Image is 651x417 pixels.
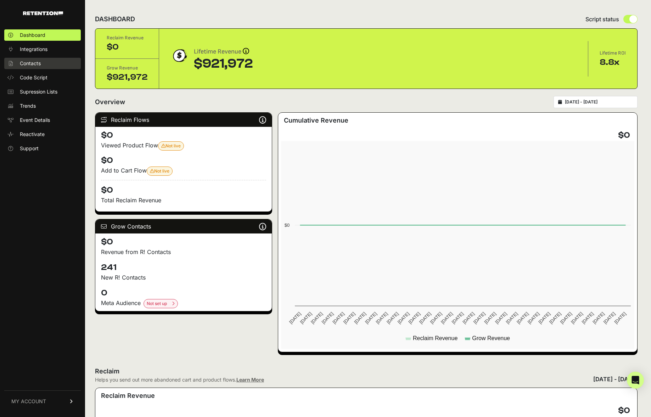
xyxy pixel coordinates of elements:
[20,145,39,152] span: Support
[20,131,45,138] span: Reactivate
[602,311,616,325] text: [DATE]
[194,47,253,57] div: Lifetime Revenue
[4,44,81,55] a: Integrations
[310,311,324,325] text: [DATE]
[4,114,81,126] a: Event Details
[472,311,486,325] text: [DATE]
[95,366,264,376] h2: Reclaim
[472,335,510,341] text: Grow Revenue
[4,58,81,69] a: Contacts
[407,311,421,325] text: [DATE]
[418,311,432,325] text: [DATE]
[101,130,266,141] h4: $0
[101,273,266,282] p: New R! Contacts
[101,236,266,248] h4: $0
[20,60,41,67] span: Contacts
[95,219,272,233] div: Grow Contacts
[23,11,63,15] img: Retention.com
[95,376,264,383] div: Helps you send out more abandoned cart and product flows.
[288,311,302,325] text: [DATE]
[101,262,266,273] h4: 241
[600,50,626,57] div: Lifetime ROI
[342,311,356,325] text: [DATE]
[494,311,508,325] text: [DATE]
[107,34,147,41] div: Reclaim Revenue
[101,299,266,308] div: Meta Audience
[548,311,562,325] text: [DATE]
[101,166,266,176] div: Add to Cart Flow
[107,72,147,83] div: $921,972
[331,311,345,325] text: [DATE]
[4,129,81,140] a: Reactivate
[505,311,518,325] text: [DATE]
[150,168,169,174] span: Not live
[375,311,388,325] text: [DATE]
[20,117,50,124] span: Event Details
[451,311,465,325] text: [DATE]
[559,311,573,325] text: [DATE]
[413,335,458,341] text: Reclaim Revenue
[4,86,81,97] a: Supression Lists
[585,15,619,23] span: Script status
[593,375,638,383] div: [DATE] - [DATE]
[483,311,497,325] text: [DATE]
[20,74,47,81] span: Code Script
[284,115,348,125] h3: Cumulative Revenue
[236,377,264,383] a: Learn More
[364,311,378,325] text: [DATE]
[353,311,367,325] text: [DATE]
[4,390,81,412] a: MY ACCOUNT
[429,311,443,325] text: [DATE]
[194,57,253,71] div: $921,972
[170,47,188,64] img: dollar-coin-05c43ed7efb7bc0c12610022525b4bbbb207c7efeef5aecc26f025e68dcafac9.png
[161,143,181,148] span: Not live
[627,372,644,389] div: Open Intercom Messenger
[101,180,266,196] h4: $0
[20,102,36,109] span: Trends
[95,113,272,127] div: Reclaim Flows
[618,405,630,416] h4: $0
[527,311,540,325] text: [DATE]
[580,311,594,325] text: [DATE]
[20,88,57,95] span: Supression Lists
[101,391,155,401] h3: Reclaim Revenue
[101,248,266,256] p: Revenue from R! Contacts
[591,311,605,325] text: [DATE]
[600,57,626,68] div: 8.8x
[20,46,47,53] span: Integrations
[95,14,135,24] h2: DASHBOARD
[107,41,147,53] div: $0
[284,222,289,228] text: $0
[101,287,266,299] h4: 0
[570,311,584,325] text: [DATE]
[4,29,81,41] a: Dashboard
[613,311,627,325] text: [DATE]
[618,130,630,141] h4: $0
[386,311,399,325] text: [DATE]
[101,196,266,204] p: Total Reclaim Revenue
[299,311,313,325] text: [DATE]
[440,311,454,325] text: [DATE]
[321,311,335,325] text: [DATE]
[461,311,475,325] text: [DATE]
[95,97,125,107] h2: Overview
[101,141,266,151] div: Viewed Product Flow
[537,311,551,325] text: [DATE]
[4,100,81,112] a: Trends
[4,72,81,83] a: Code Script
[107,64,147,72] div: Grow Revenue
[11,398,46,405] span: MY ACCOUNT
[101,155,266,166] h4: $0
[4,143,81,154] a: Support
[516,311,529,325] text: [DATE]
[20,32,45,39] span: Dashboard
[397,311,410,325] text: [DATE]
